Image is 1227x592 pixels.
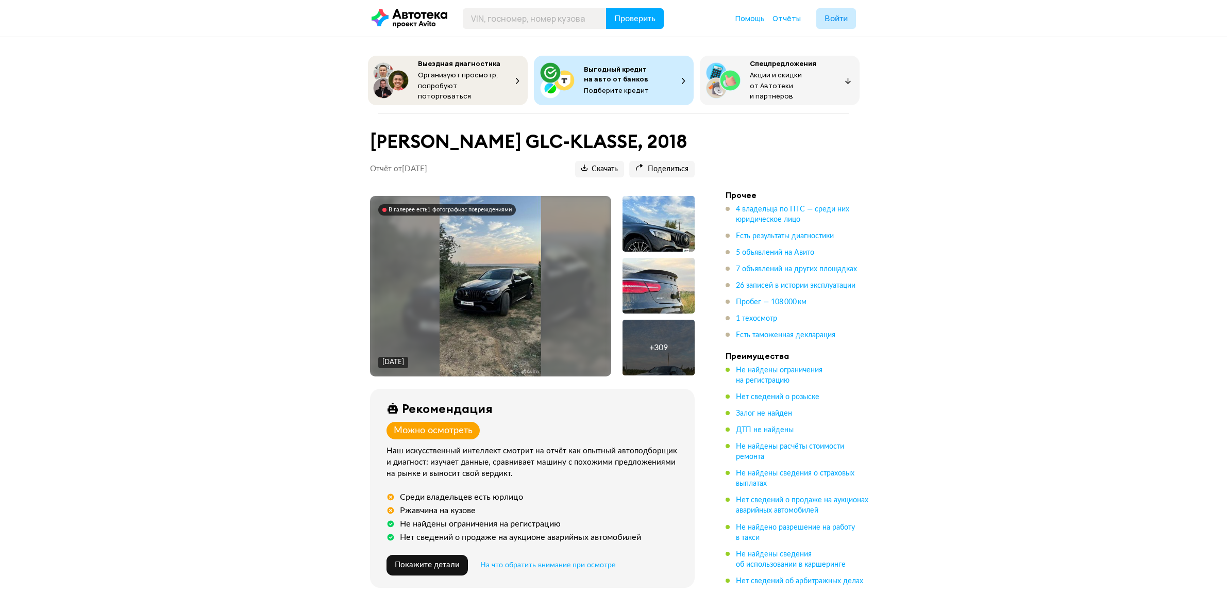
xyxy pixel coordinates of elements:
span: Пробег — 108 000 км [736,299,806,306]
button: Войти [816,8,856,29]
input: VIN, госномер, номер кузова [463,8,607,29]
span: Залог не найден [736,410,792,417]
span: Не найдены ограничения на регистрацию [736,367,822,384]
span: Отчёты [772,13,801,23]
span: Выездная диагностика [418,59,500,68]
a: Помощь [735,13,765,24]
span: Помощь [735,13,765,23]
span: Войти [825,14,848,23]
span: Нет сведений об арбитражных делах [736,578,863,585]
button: Выгодный кредит на авто от банковПодберите кредит [534,56,694,105]
span: Не найдены расчёты стоимости ремонта [736,443,844,461]
div: [DATE] [382,358,404,367]
a: Отчёты [772,13,801,24]
div: Наш искусственный интеллект смотрит на отчёт как опытный автоподборщик и диагност: изучает данные... [386,446,682,480]
span: ДТП не найдены [736,426,794,434]
span: Не найдено разрешение на работу в такси [736,524,855,541]
button: СпецпредложенияАкции и скидки от Автотеки и партнёров [700,56,860,105]
button: Выездная диагностикаОрганизуют просмотр, попробуют поторговаться [368,56,528,105]
div: Можно осмотреть [394,425,473,436]
div: Не найдены ограничения на регистрацию [400,519,561,529]
button: Поделиться [629,161,695,177]
span: Проверить [614,14,655,23]
span: Подберите кредит [584,86,649,95]
h4: Прочее [726,190,870,200]
span: Спецпредложения [750,59,816,68]
div: Рекомендация [402,401,493,416]
span: 7 объявлений на других площадках [736,266,857,273]
button: Покажите детали [386,555,468,575]
span: Выгодный кредит на авто от банков [584,64,648,84]
div: Нет сведений о продаже на аукционе аварийных автомобилей [400,532,641,542]
span: Не найдены сведения об использовании в каршеринге [736,551,846,568]
span: На что обратить внимание при осмотре [480,562,615,569]
h1: [PERSON_NAME] GLC-KLASSE, 2018 [370,130,695,153]
div: Ржавчина на кузове [400,505,476,516]
span: Есть таможенная декларация [736,332,835,339]
span: Нет сведений о продаже на аукционах аварийных автомобилей [736,497,868,514]
p: Отчёт от [DATE] [370,164,427,174]
span: Акции и скидки от Автотеки и партнёров [750,70,802,101]
span: 1 техосмотр [736,315,777,322]
button: Скачать [575,161,624,177]
span: Поделиться [635,165,688,174]
span: Скачать [581,165,618,174]
div: Среди владельцев есть юрлицо [400,492,523,502]
h4: Преимущества [726,351,870,361]
span: 26 записей в истории эксплуатации [736,282,855,289]
span: Есть результаты диагностики [736,233,834,240]
span: 5 объявлений на Авито [736,249,814,256]
span: Нет сведений о розыске [736,393,819,401]
img: Main car [440,196,541,376]
span: 4 владельца по ПТС — среди них юридическое лицо [736,206,849,223]
div: В галерее есть 1 фотография с повреждениями [389,206,512,213]
div: + 309 [649,342,668,353]
button: Проверить [606,8,664,29]
span: Не найдены сведения о страховых выплатах [736,470,854,487]
span: Организуют просмотр, попробуют поторговаться [418,70,498,101]
span: Покажите детали [395,561,460,569]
